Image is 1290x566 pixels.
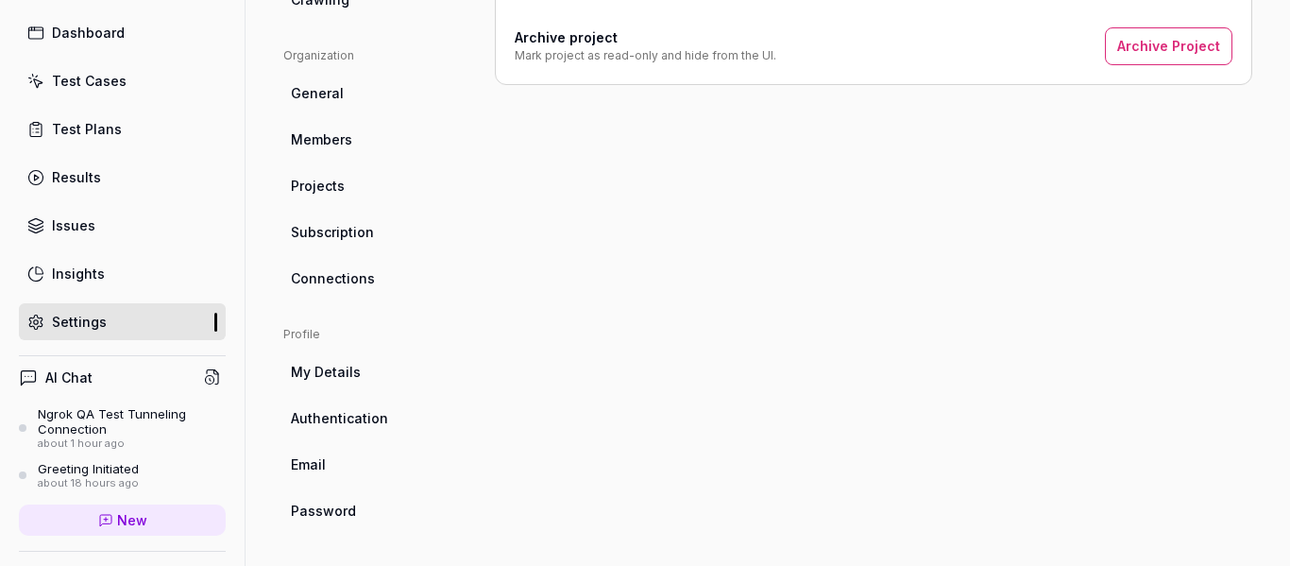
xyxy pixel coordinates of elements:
a: General [283,76,465,111]
div: Profile [283,326,465,343]
span: New [117,510,147,530]
a: Test Plans [19,111,226,147]
button: Archive Project [1105,27,1232,65]
span: Authentication [291,408,388,428]
a: My Details [283,354,465,389]
h4: Archive project [515,27,776,47]
span: General [291,83,344,103]
a: Authentication [283,401,465,436]
a: Test Cases [19,62,226,99]
a: Greeting Initiatedabout 18 hours ago [19,461,226,489]
span: Members [291,129,352,149]
div: Organization [283,47,465,64]
div: Settings [52,312,107,332]
div: about 18 hours ago [38,477,139,490]
a: Members [283,122,465,157]
a: Dashboard [19,14,226,51]
a: Subscription [283,214,465,249]
span: Projects [291,176,345,196]
span: Subscription [291,222,374,242]
a: Settings [19,303,226,340]
span: Password [291,501,356,521]
div: about 1 hour ago [38,437,226,451]
div: Test Cases [52,71,127,91]
a: Insights [19,255,226,292]
div: Results [52,167,101,187]
span: Connections [291,268,375,288]
div: Issues [52,215,95,235]
a: Results [19,159,226,196]
div: Greeting Initiated [38,461,139,476]
span: Email [291,455,326,474]
h4: AI Chat [45,368,93,387]
a: Password [283,493,465,528]
div: Test Plans [52,119,122,139]
div: Dashboard [52,23,125,43]
span: My Details [291,362,361,382]
a: New [19,505,226,536]
div: Mark project as read-only and hide from the UI. [515,47,776,64]
div: Ngrok QA Test Tunneling Connection [38,406,226,437]
div: Insights [52,264,105,283]
a: Connections [283,261,465,296]
a: Issues [19,207,226,244]
a: Projects [283,168,465,203]
a: Email [283,447,465,482]
a: Ngrok QA Test Tunneling Connectionabout 1 hour ago [19,406,226,450]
